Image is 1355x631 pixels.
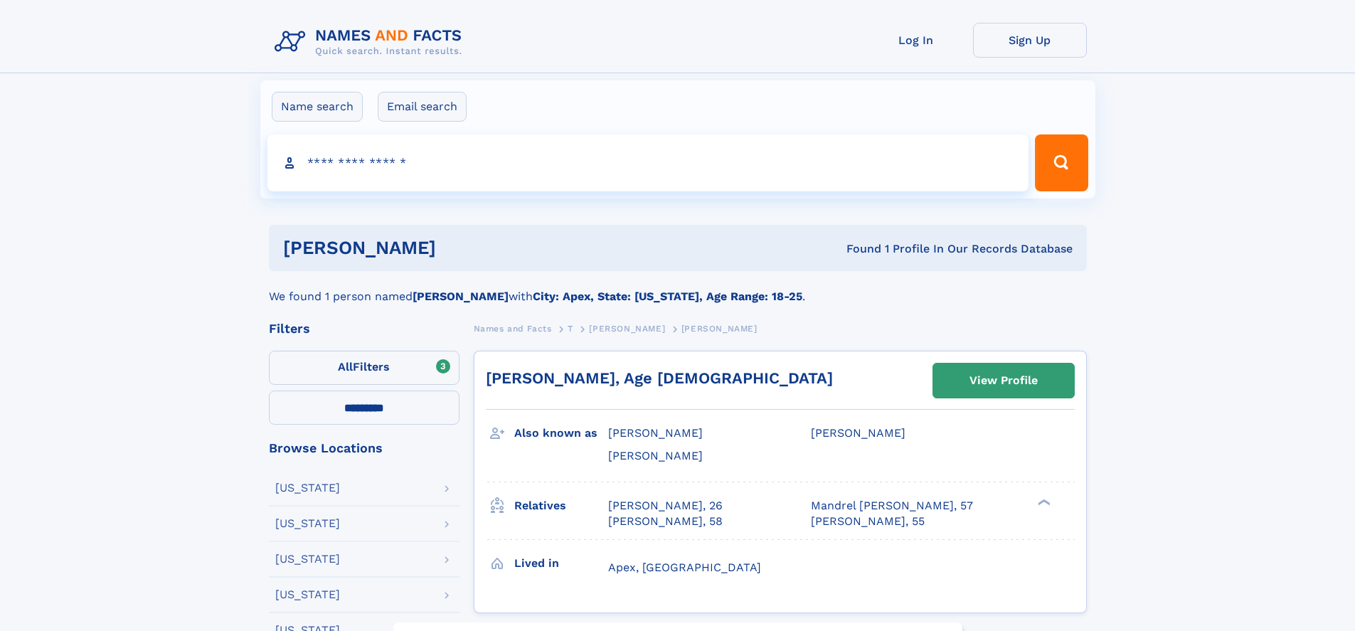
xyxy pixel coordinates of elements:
button: Search Button [1035,134,1088,191]
a: [PERSON_NAME], 55 [811,514,925,529]
a: View Profile [933,364,1074,398]
label: Name search [272,92,363,122]
img: Logo Names and Facts [269,23,474,61]
span: [PERSON_NAME] [608,426,703,440]
span: All [338,360,353,373]
a: Names and Facts [474,319,552,337]
a: [PERSON_NAME], 58 [608,514,723,529]
div: Browse Locations [269,442,459,455]
span: [PERSON_NAME] [681,324,758,334]
div: ❯ [1034,497,1051,507]
a: [PERSON_NAME] [589,319,665,337]
a: [PERSON_NAME], 26 [608,498,723,514]
div: [US_STATE] [275,553,340,565]
label: Filters [269,351,459,385]
a: Log In [859,23,973,58]
h3: Lived in [514,551,608,576]
span: [PERSON_NAME] [811,426,905,440]
div: Filters [269,322,459,335]
div: View Profile [969,364,1038,397]
span: T [568,324,573,334]
h3: Relatives [514,494,608,518]
div: [US_STATE] [275,482,340,494]
a: Sign Up [973,23,1087,58]
div: We found 1 person named with . [269,271,1087,305]
b: City: Apex, State: [US_STATE], Age Range: 18-25 [533,290,802,303]
div: [US_STATE] [275,589,340,600]
span: [PERSON_NAME] [589,324,665,334]
input: search input [267,134,1029,191]
span: Apex, [GEOGRAPHIC_DATA] [608,561,761,574]
h1: [PERSON_NAME] [283,239,642,257]
div: Found 1 Profile In Our Records Database [641,241,1073,257]
b: [PERSON_NAME] [413,290,509,303]
div: [US_STATE] [275,518,340,529]
label: Email search [378,92,467,122]
h3: Also known as [514,421,608,445]
a: T [568,319,573,337]
a: [PERSON_NAME], Age [DEMOGRAPHIC_DATA] [486,369,833,387]
span: [PERSON_NAME] [608,449,703,462]
a: Mandrel [PERSON_NAME], 57 [811,498,973,514]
